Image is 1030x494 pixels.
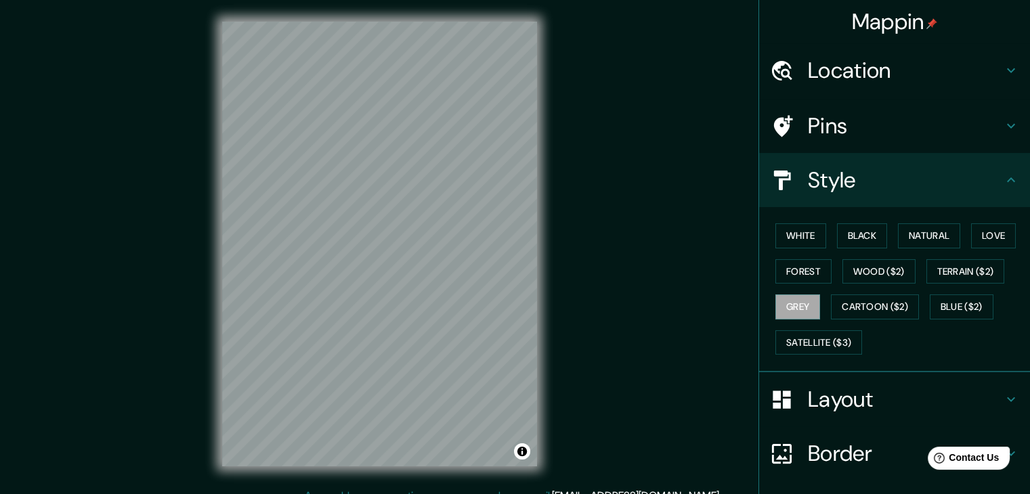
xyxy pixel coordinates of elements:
div: Border [759,426,1030,480]
h4: Mappin [852,8,938,35]
button: Forest [775,259,832,284]
button: Natural [898,223,960,248]
h4: Border [808,440,1003,467]
h4: Style [808,166,1003,194]
button: Black [837,223,888,248]
h4: Pins [808,112,1003,139]
button: Grey [775,294,820,319]
button: Wood ($2) [842,259,916,284]
button: Toggle attribution [514,443,530,459]
div: Style [759,153,1030,207]
iframe: Help widget launcher [909,441,1015,479]
canvas: Map [222,22,537,466]
button: White [775,223,826,248]
div: Layout [759,372,1030,426]
h4: Location [808,57,1003,84]
img: pin-icon.png [926,18,937,29]
button: Love [971,223,1016,248]
h4: Layout [808,386,1003,413]
button: Cartoon ($2) [831,294,919,319]
button: Terrain ($2) [926,259,1005,284]
div: Location [759,43,1030,97]
button: Blue ($2) [930,294,993,319]
div: Pins [759,99,1030,153]
button: Satellite ($3) [775,330,862,355]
